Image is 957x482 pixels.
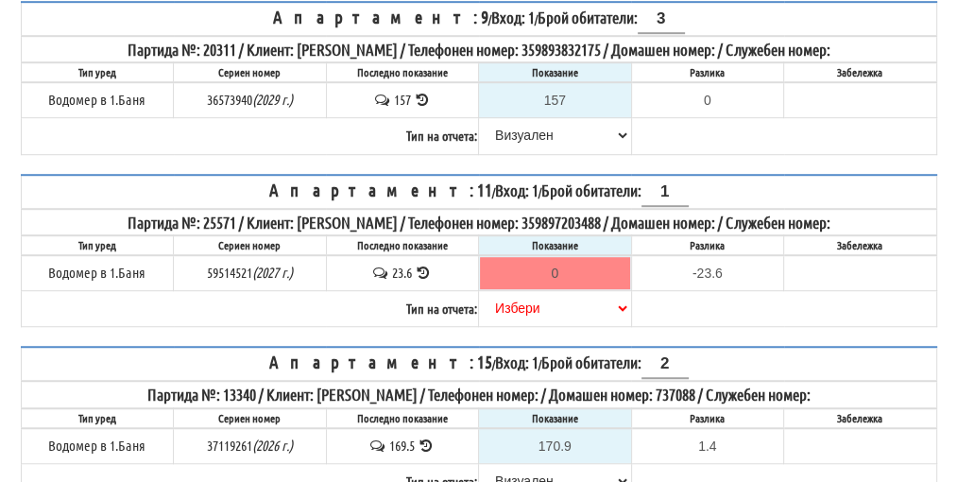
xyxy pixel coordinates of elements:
[406,127,477,144] b: Тип на отчета:
[415,264,433,281] span: История на показанията
[368,437,389,454] span: История на забележките
[21,2,936,36] th: / /
[371,264,392,281] span: История на забележките
[21,235,174,255] th: Тип уред
[23,383,935,405] div: Партида №: 13340 / Клиент: [PERSON_NAME] / Телефонен номер: / Домашен номер: 737088 / Служебен но...
[479,408,632,428] th: Показание
[394,91,411,108] span: 157
[23,38,935,60] div: Партида №: 20311 / Клиент: [PERSON_NAME] / Телефонен номер: 359893832175 / Домашен номер: / Служе...
[21,175,936,209] th: / /
[252,437,293,454] i: Метрологична годност до 2026г.
[495,181,538,199] span: Вход: 1
[479,62,632,82] th: Показание
[784,62,937,82] th: Забележка
[392,264,412,281] span: 23.6
[538,8,685,26] span: Брой обитатели:
[21,255,174,291] td: Водомер в 1.Баня
[174,428,327,464] td: 37119261
[631,62,784,82] th: Разлика
[631,235,784,255] th: Разлика
[252,264,293,281] i: Метрологична годност до 2027г.
[326,408,479,428] th: Последно показание
[784,235,937,255] th: Забележка
[174,82,327,118] td: 36573940
[414,91,432,108] span: История на показанията
[406,300,477,317] b: Тип на отчета:
[23,211,935,233] div: Партида №: 25571 / Клиент: [PERSON_NAME] / Телефонен номер: 359897203488 / Домашен номер: / Служе...
[541,353,689,371] span: Брой обитатели:
[631,408,784,428] th: Разлика
[174,255,327,291] td: 59514521
[418,437,436,454] span: История на показанията
[174,235,327,255] th: Сериен номер
[252,91,293,108] i: Метрологична годност до 2029г.
[372,91,393,108] span: История на забележките
[326,235,479,255] th: Последно показание
[495,353,538,371] span: Вход: 1
[326,62,479,82] th: Последно показание
[21,347,936,381] th: / /
[784,408,937,428] th: Забележка
[269,179,492,200] span: Апартамент: 11
[389,437,415,454] span: 169.5
[174,62,327,82] th: Сериен номер
[269,351,492,372] span: Апартамент: 15
[21,62,174,82] th: Тип уред
[541,181,689,199] span: Брой обитатели:
[491,8,535,26] span: Вход: 1
[21,428,174,464] td: Водомер в 1.Баня
[273,6,488,27] span: Апартамент: 9
[174,408,327,428] th: Сериен номер
[21,408,174,428] th: Тип уред
[21,82,174,118] td: Водомер в 1.Баня
[479,235,632,255] th: Показание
